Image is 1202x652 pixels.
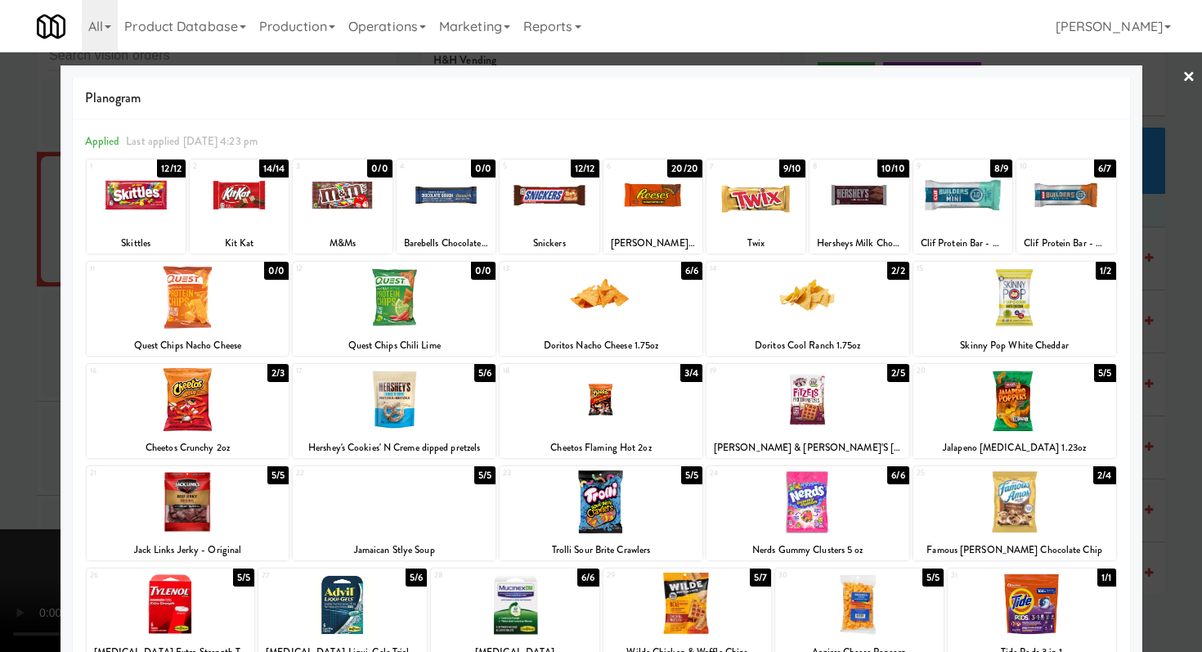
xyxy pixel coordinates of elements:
div: 5/5 [922,569,944,587]
div: 151/2Skinny Pop White Cheddar [913,262,1116,356]
div: Kit Kat [190,233,289,254]
div: 142/2Doritos Cool Ranch 1.75oz [706,262,909,356]
div: Twix [706,233,805,254]
div: 192/5[PERSON_NAME] & [PERSON_NAME]'S [PERSON_NAME]: 3oz EVERTHING BAGEL [706,364,909,458]
div: 9/10 [779,160,805,178]
div: 1/2 [1096,262,1115,280]
div: 5/7 [750,569,771,587]
div: 110/0Quest Chips Nacho Cheese [87,262,289,356]
div: 6 [607,160,653,173]
div: Famous [PERSON_NAME] Chocolate Chip [916,540,1114,560]
div: Clif Protein Bar - Chocolate Peanut Butter [1016,233,1115,254]
div: 98/9Clif Protein Bar - Chocolate Mint [913,160,1012,254]
div: 12 [296,262,394,276]
span: Last applied [DATE] 4:23 pm [126,133,258,149]
div: Twix [709,233,803,254]
div: 5/6 [474,364,496,382]
div: 215/5Jack Links Jerky - Original [87,466,289,560]
div: 16 [90,364,188,378]
div: 620/20[PERSON_NAME] Peanut Butter Cups [603,160,702,254]
div: Cheetos Crunchy 2oz [87,438,289,458]
div: Clif Protein Bar - Chocolate Mint [913,233,1012,254]
div: Snickers [500,233,599,254]
div: 0/0 [367,160,392,178]
div: 8/9 [990,160,1012,178]
div: 9 [917,160,963,173]
div: 112/12Skittles [87,160,186,254]
div: 1/1 [1097,569,1115,587]
div: Doritos Nacho Cheese 1.75oz [502,335,700,356]
div: 18 [503,364,601,378]
div: Trolli Sour Brite Crawlers [500,540,702,560]
div: Cheetos Flaming Hot 2oz [500,438,702,458]
div: 27 [262,569,343,582]
div: Hershey's Cookies' N Creme dipped pretzels [293,438,496,458]
div: Quest Chips Chili Lime [295,335,493,356]
div: M&Ms [295,233,389,254]
div: Doritos Cool Ranch 1.75oz [709,335,907,356]
div: 25 [917,466,1015,480]
div: 5/6 [406,569,427,587]
div: 6/6 [577,569,599,587]
div: Barebells Chocolate Dough Protein Bar [397,233,496,254]
div: 183/4Cheetos Flaming Hot 2oz [500,364,702,458]
div: Jack Links Jerky - Original [87,540,289,560]
div: Quest Chips Nacho Cheese [89,335,287,356]
div: 512/12Snickers [500,160,599,254]
div: 2/3 [267,364,289,382]
div: 30/0M&Ms [293,160,392,254]
div: 6/7 [1094,160,1115,178]
div: Jalapeno [MEDICAL_DATA] 1.23oz [913,438,1116,458]
div: Doritos Cool Ranch 1.75oz [706,335,909,356]
div: 5/5 [267,466,289,484]
div: 6/6 [887,466,908,484]
div: Hershey's Cookies' N Creme dipped pretzels [295,438,493,458]
div: Quest Chips Nacho Cheese [87,335,289,356]
div: 7 [710,160,756,173]
div: 106/7Clif Protein Bar - Chocolate Peanut Butter [1016,160,1115,254]
div: 13 [503,262,601,276]
div: Snickers [502,233,596,254]
div: 2/2 [887,262,908,280]
div: Barebells Chocolate Dough Protein Bar [399,233,493,254]
img: Micromart [37,12,65,41]
div: 14/14 [259,160,289,178]
div: 225/5Jamaican Stlye Soup [293,466,496,560]
div: 31 [951,569,1032,582]
div: 810/10Hersheys Milk Chocolate Bar [810,160,908,254]
div: 2/4 [1093,466,1115,484]
div: 40/0Barebells Chocolate Dough Protein Bar [397,160,496,254]
div: 214/14Kit Kat [190,160,289,254]
div: 5/5 [233,569,254,587]
div: Jamaican Stlye Soup [295,540,493,560]
div: Trolli Sour Brite Crawlers [502,540,700,560]
div: Famous [PERSON_NAME] Chocolate Chip [913,540,1116,560]
div: 0/0 [471,262,496,280]
div: 2/5 [887,364,908,382]
div: 3 [296,160,343,173]
div: 6/6 [681,262,702,280]
div: 8 [813,160,859,173]
div: Cheetos Flaming Hot 2oz [502,438,700,458]
div: 5/5 [681,466,702,484]
div: 136/6Doritos Nacho Cheese 1.75oz [500,262,702,356]
div: Clif Protein Bar - Chocolate Mint [916,233,1010,254]
div: 30 [778,569,859,582]
div: 2 [193,160,240,173]
div: Hersheys Milk Chocolate Bar [810,233,908,254]
div: 17 [296,364,394,378]
div: 20/20 [667,160,702,178]
div: Hersheys Milk Chocolate Bar [812,233,906,254]
div: Skinny Pop White Cheddar [916,335,1114,356]
div: 4 [400,160,446,173]
div: M&Ms [293,233,392,254]
a: × [1182,52,1195,103]
div: 5 [503,160,549,173]
div: 20 [917,364,1015,378]
div: 120/0Quest Chips Chili Lime [293,262,496,356]
div: 246/6Nerds Gummy Clusters 5 oz [706,466,909,560]
div: 11 [90,262,188,276]
div: 205/5Jalapeno [MEDICAL_DATA] 1.23oz [913,364,1116,458]
div: [PERSON_NAME] Peanut Butter Cups [603,233,702,254]
div: Skinny Pop White Cheddar [913,335,1116,356]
